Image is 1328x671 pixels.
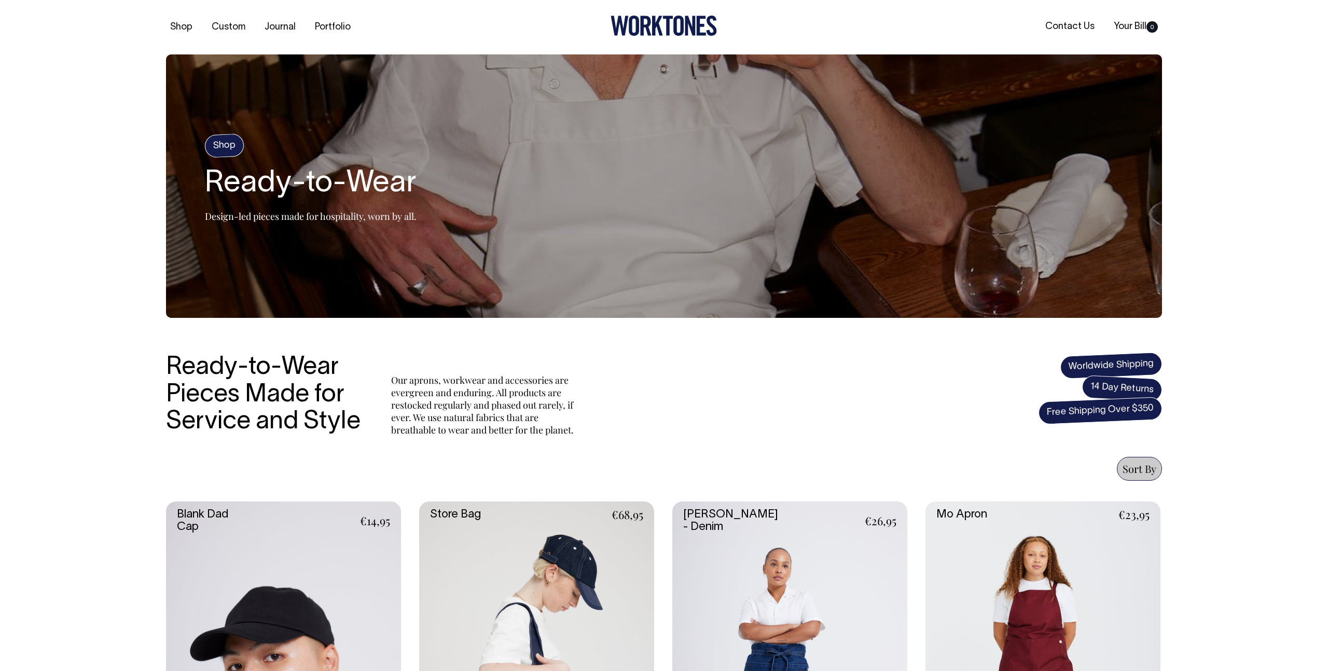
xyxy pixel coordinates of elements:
p: Design-led pieces made for hospitality, worn by all. [205,210,417,222]
span: 0 [1146,21,1158,33]
span: 14 Day Returns [1082,375,1163,402]
a: Custom [208,19,250,36]
a: Shop [166,19,197,36]
a: Journal [260,19,300,36]
a: Your Bill0 [1110,18,1162,35]
a: Portfolio [311,19,355,36]
span: Free Shipping Over $350 [1038,397,1163,425]
h4: Shop [204,133,244,158]
p: Our aprons, workwear and accessories are evergreen and enduring. All products are restocked regul... [391,374,578,436]
span: Worldwide Shipping [1060,352,1163,379]
a: Contact Us [1041,18,1099,35]
h2: Ready-to-Wear [205,167,417,201]
span: Sort By [1123,462,1156,476]
h3: Ready-to-Wear Pieces Made for Service and Style [166,354,368,436]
